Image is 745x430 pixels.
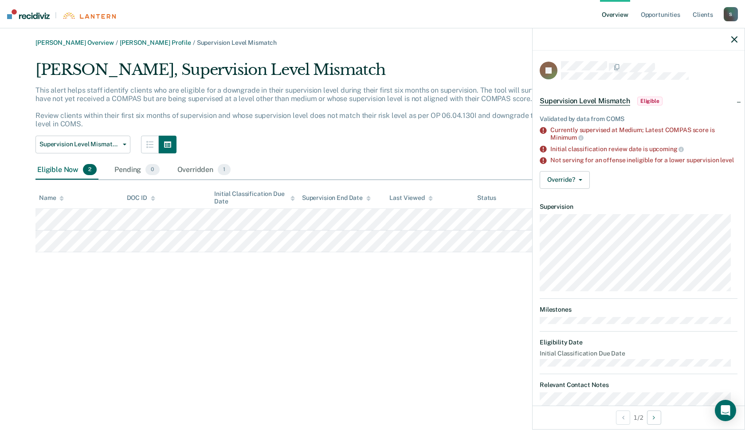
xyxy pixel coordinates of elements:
div: Status [477,194,496,202]
img: Recidiviz [7,9,50,19]
div: Initial Classification Due Date [214,190,295,205]
span: / [114,39,120,46]
div: Validated by data from COMS [540,115,737,123]
span: Supervision Level Mismatch [540,97,630,106]
div: Supervision Level MismatchEligible [533,87,745,115]
span: 0 [145,164,159,176]
div: Supervision End Date [302,194,371,202]
div: DOC ID [127,194,155,202]
div: Not serving for an offense ineligible for a lower supervision [550,156,737,164]
a: [PERSON_NAME] Profile [120,39,191,46]
div: Initial classification review date is [550,145,737,153]
div: Open Intercom Messenger [715,400,736,421]
div: Last Viewed [389,194,432,202]
dt: Milestones [540,306,737,313]
span: | [50,12,62,19]
img: Lantern [62,12,116,19]
span: Supervision Level Mismatch [197,39,277,46]
div: Pending [113,160,161,180]
div: 1 / 2 [533,406,745,429]
button: Next Opportunity [647,410,661,425]
span: / [191,39,197,46]
a: [PERSON_NAME] Overview [35,39,114,46]
button: Override? [540,171,590,189]
span: 1 [218,164,231,176]
div: Eligible Now [35,160,98,180]
span: 2 [83,164,97,176]
span: upcoming [649,145,684,152]
span: Minimum [550,134,584,141]
button: Previous Opportunity [616,410,630,425]
div: [PERSON_NAME], Supervision Level Mismatch [35,61,594,86]
dt: Supervision [540,203,737,211]
dt: Relevant Contact Notes [540,381,737,389]
p: This alert helps staff identify clients who are eligible for a downgrade in their supervision lev... [35,86,584,129]
div: S [724,7,738,21]
dt: Initial Classification Due Date [540,350,737,357]
span: Supervision Level Mismatch [39,141,119,148]
span: level [720,156,733,164]
div: Name [39,194,64,202]
span: Eligible [637,97,663,106]
div: Overridden [176,160,233,180]
dt: Eligibility Date [540,339,737,346]
div: Currently supervised at Medium; Latest COMPAS score is [550,126,737,141]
